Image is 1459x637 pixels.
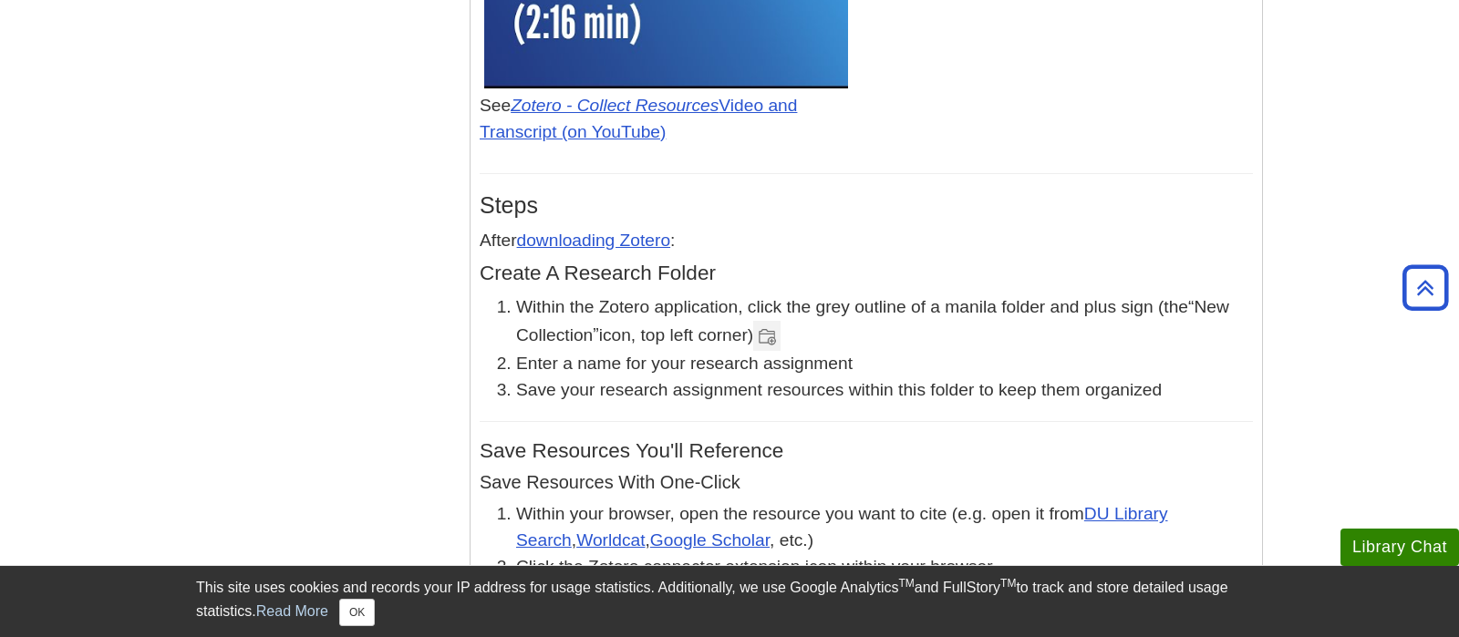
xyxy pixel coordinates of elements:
a: Read More [256,603,328,619]
sup: TM [1000,577,1016,590]
h4: Create A Research Folder [480,262,1253,285]
div: This site uses cookies and records your IP address for usage statistics. Additionally, we use Goo... [196,577,1263,626]
li: Save your research assignment resources within this folder to keep them organized [516,377,1253,404]
li: Within your browser, open the resource you want to cite (e.g. open it from , , , etc.) [516,501,1253,554]
a: Back to Top [1396,275,1454,300]
a: Worldcat [576,530,645,550]
h5: Save Resources With One-Click [480,472,1253,492]
h3: Steps [480,192,1253,219]
a: Google Scholar [650,530,770,550]
li: Enter a name for your research assignment [516,351,1253,377]
button: Close [339,599,375,626]
button: Library Chat [1340,529,1459,566]
sup: TM [898,577,914,590]
a: downloading Zotero [517,231,671,250]
h4: Save Resources You'll Reference [480,440,1253,463]
a: Zotero - Collect ResourcesVideo and Transcript (on YouTube) [480,96,797,141]
em: Zotero - Collect Resources [511,96,719,115]
p: See [480,93,853,146]
q: New Collection [516,297,1229,344]
li: Within the Zotero application, click the grey outline of a manila folder and plus sign (the icon,... [516,294,1253,351]
p: After : [480,228,1253,254]
a: DU Library Search [516,504,1168,550]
